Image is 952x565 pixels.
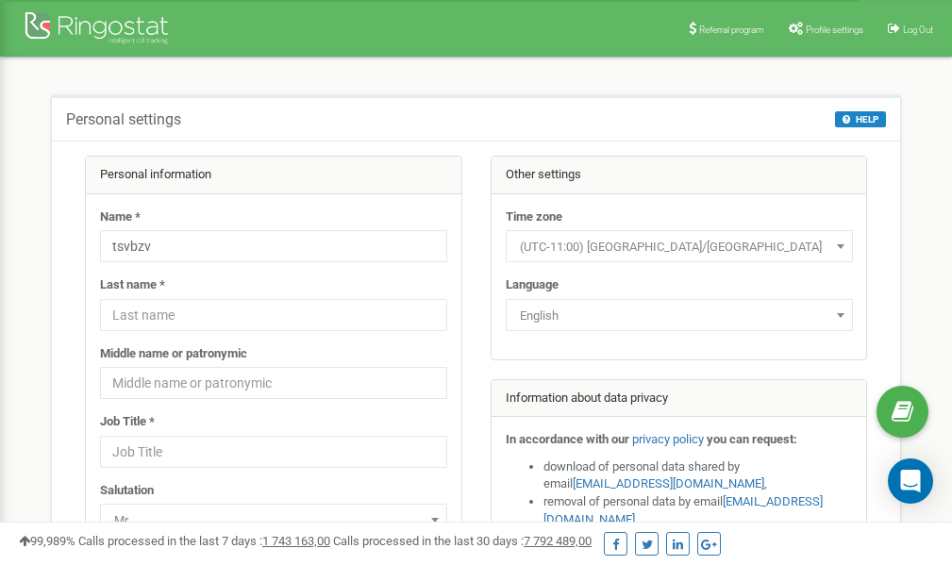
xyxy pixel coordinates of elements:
span: English [506,299,853,331]
div: Information about data privacy [492,380,867,418]
label: Last name * [100,276,165,294]
strong: you can request: [707,432,797,446]
label: Job Title * [100,413,155,431]
div: Other settings [492,157,867,194]
span: Log Out [903,25,933,35]
button: HELP [835,111,886,127]
div: Personal information [86,157,461,194]
span: Referral program [699,25,764,35]
label: Time zone [506,208,562,226]
label: Salutation [100,482,154,500]
span: English [512,303,846,329]
span: Calls processed in the last 7 days : [78,534,330,548]
label: Name * [100,208,141,226]
input: Name [100,230,447,262]
span: Calls processed in the last 30 days : [333,534,592,548]
strong: In accordance with our [506,432,629,446]
u: 7 792 489,00 [524,534,592,548]
input: Job Title [100,436,447,468]
a: privacy policy [632,432,704,446]
span: (UTC-11:00) Pacific/Midway [506,230,853,262]
input: Last name [100,299,447,331]
span: Mr. [100,504,447,536]
span: Profile settings [806,25,863,35]
li: download of personal data shared by email , [543,458,853,493]
span: 99,989% [19,534,75,548]
li: removal of personal data by email , [543,493,853,528]
div: Open Intercom Messenger [888,458,933,504]
span: Mr. [107,507,441,534]
u: 1 743 163,00 [262,534,330,548]
span: (UTC-11:00) Pacific/Midway [512,234,846,260]
label: Language [506,276,559,294]
h5: Personal settings [66,111,181,128]
label: Middle name or patronymic [100,345,247,363]
a: [EMAIL_ADDRESS][DOMAIN_NAME] [573,476,764,490]
input: Middle name or patronymic [100,367,447,399]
